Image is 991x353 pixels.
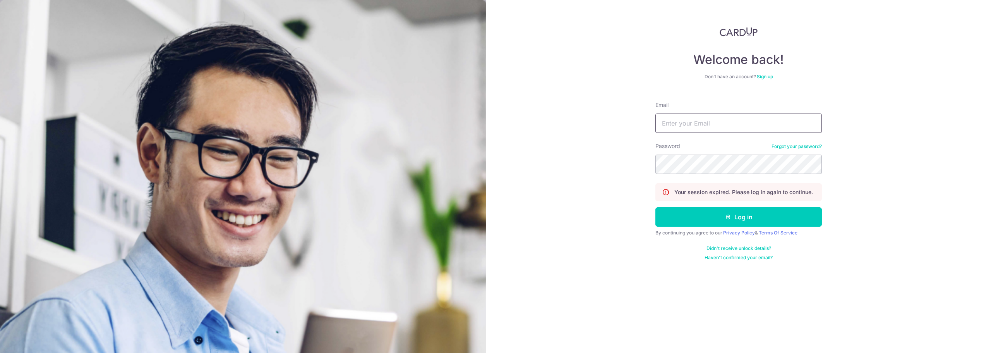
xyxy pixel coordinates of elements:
[655,114,822,133] input: Enter your Email
[706,245,771,251] a: Didn't receive unlock details?
[720,27,758,36] img: CardUp Logo
[655,101,669,109] label: Email
[655,74,822,80] div: Don’t have an account?
[655,52,822,67] h4: Welcome back!
[705,255,773,261] a: Haven't confirmed your email?
[772,143,822,150] a: Forgot your password?
[759,230,797,236] a: Terms Of Service
[17,5,33,12] span: Help
[723,230,755,236] a: Privacy Policy
[655,142,680,150] label: Password
[674,188,813,196] p: Your session expired. Please log in again to continue.
[757,74,773,79] a: Sign up
[655,207,822,227] button: Log in
[655,230,822,236] div: By continuing you agree to our &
